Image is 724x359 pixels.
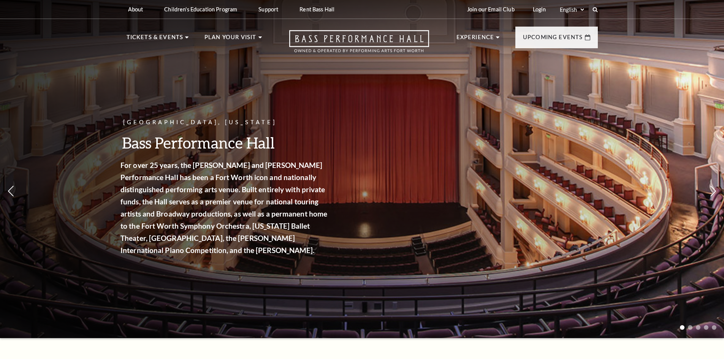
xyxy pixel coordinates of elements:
[258,6,278,13] p: Support
[558,6,585,13] select: Select:
[456,33,494,46] p: Experience
[523,33,583,46] p: Upcoming Events
[124,161,330,255] strong: For over 25 years, the [PERSON_NAME] and [PERSON_NAME] Performance Hall has been a Fort Worth ico...
[127,33,184,46] p: Tickets & Events
[124,118,333,127] p: [GEOGRAPHIC_DATA], [US_STATE]
[124,133,333,152] h3: Bass Performance Hall
[164,6,237,13] p: Children's Education Program
[299,6,334,13] p: Rent Bass Hall
[128,6,143,13] p: About
[204,33,257,46] p: Plan Your Visit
